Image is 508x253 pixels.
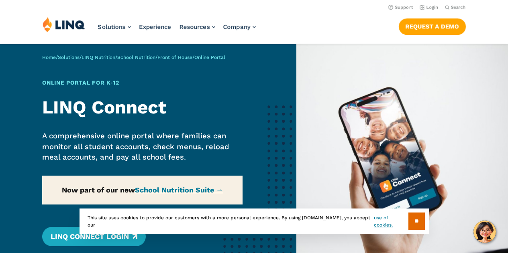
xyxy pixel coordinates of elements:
a: Front of House [157,55,192,60]
a: Solutions [98,23,131,30]
span: Company [223,23,251,30]
img: LINQ | K‑12 Software [43,17,85,32]
a: Home [42,55,56,60]
strong: LINQ Connect [42,97,166,118]
h1: Online Portal for K‑12 [42,79,242,87]
strong: Now part of our new [62,186,223,194]
a: Solutions [58,55,80,60]
span: Solutions [98,23,126,30]
p: A comprehensive online portal where families can monitor all student accounts, check menus, reloa... [42,131,242,162]
a: School Nutrition [117,55,155,60]
a: Company [223,23,256,30]
nav: Primary Navigation [98,17,256,43]
a: Login [420,5,439,10]
a: use of cookies. [374,214,408,229]
a: Experience [139,23,171,30]
a: Support [388,5,413,10]
a: Request a Demo [399,18,466,34]
a: Resources [180,23,215,30]
span: Search [451,5,466,10]
span: / / / / / [42,55,225,60]
button: Open Search Bar [445,4,466,10]
div: This site uses cookies to provide our customers with a more personal experience. By using [DOMAIN... [80,208,429,234]
a: LINQ Nutrition [82,55,115,60]
button: Hello, have a question? Let’s chat. [473,221,496,243]
nav: Button Navigation [399,17,466,34]
span: Online Portal [194,55,225,60]
span: Resources [180,23,210,30]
